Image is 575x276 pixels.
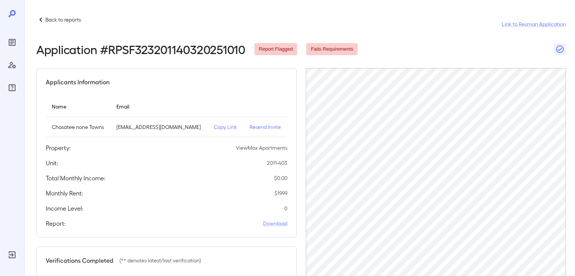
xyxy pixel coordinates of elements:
p: Resend Invite [250,123,281,131]
span: Report Flagged [254,46,298,53]
h5: Income Level: [46,204,83,213]
h5: Monthly Rent: [46,189,83,198]
h2: Application # RPSF323201140320251010 [36,42,245,56]
div: Manage Users [6,59,18,71]
p: Back to reports [45,16,81,23]
p: (** denotes latest/last verification) [119,257,201,264]
h5: Total Monthly Income: [46,174,105,183]
th: Name [46,96,110,117]
p: ViewMax Apartments [236,144,287,152]
h5: Verifications Completed [46,256,113,265]
table: simple table [46,96,287,137]
div: FAQ [6,82,18,94]
h5: Unit: [46,158,58,167]
div: Log Out [6,249,18,261]
p: 0 [284,205,287,212]
a: Link to Resman Application [502,20,566,28]
p: [EMAIL_ADDRESS][DOMAIN_NAME] [116,123,201,131]
a: Download [263,220,287,227]
th: Email [110,96,208,117]
p: $ 1999 [274,189,287,197]
p: Copy Link [214,123,237,131]
h5: Report: [46,219,66,228]
p: Chasatee none Towns [52,123,104,131]
p: $ 0.00 [274,174,287,182]
div: Reports [6,36,18,48]
button: Close Report [554,43,566,55]
h5: Applicants Information [46,78,110,87]
h5: Property: [46,143,71,152]
p: 2011-403 [267,159,287,167]
span: Fails Requirements [306,46,358,53]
